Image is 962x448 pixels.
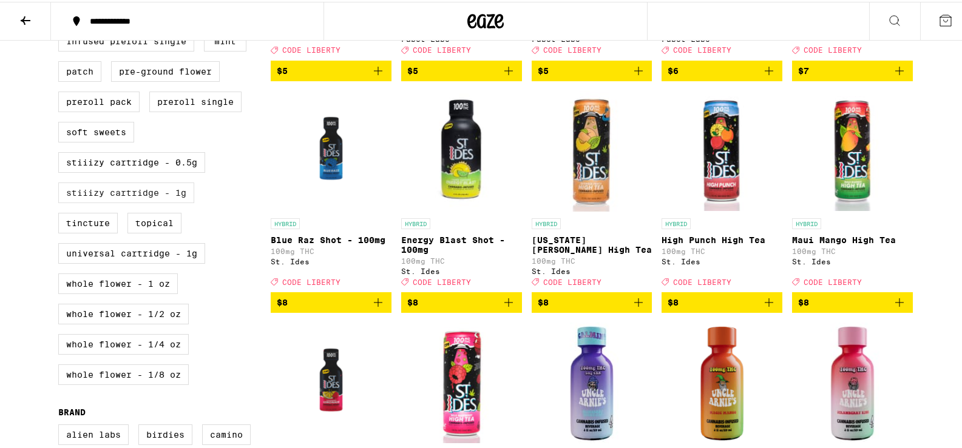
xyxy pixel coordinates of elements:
a: Open page for Blue Raz Shot - 100mg from St. Ides [271,89,391,290]
label: Preroll Single [149,90,242,110]
button: Add to bag [271,59,391,79]
label: Alien Labs [58,423,129,443]
label: Whole Flower - 1/2 oz [58,302,189,323]
span: Hi. Need any help? [7,8,87,18]
label: Whole Flower - 1 oz [58,272,178,292]
span: $8 [277,296,288,306]
a: Open page for Maui Mango High Tea from St. Ides [792,89,913,290]
span: $7 [798,64,809,74]
div: St. Ides [792,256,913,264]
p: Blue Raz Shot - 100mg [271,233,391,243]
p: HYBRID [662,216,691,227]
span: $8 [538,296,549,306]
button: Add to bag [401,59,522,79]
div: St. Ides [401,266,522,273]
span: CODE LIBERTY [673,45,731,53]
p: 100mg THC [662,246,782,253]
label: Soft Sweets [58,120,134,141]
button: Add to bag [662,290,782,311]
span: $5 [538,64,549,74]
span: CODE LIBERTY [673,276,731,284]
label: Mint [204,29,246,50]
button: Add to bag [401,290,522,311]
label: Pre-ground Flower [111,59,220,80]
p: HYBRID [532,216,561,227]
span: $8 [798,296,809,306]
legend: Brand [58,406,86,415]
span: CODE LIBERTY [543,45,601,53]
span: $5 [407,64,418,74]
button: Add to bag [271,290,391,311]
p: [US_STATE][PERSON_NAME] High Tea [532,233,652,253]
a: Open page for Energy Blast Shot - 100mg from St. Ides [401,89,522,290]
label: Universal Cartridge - 1g [58,241,205,262]
img: St. Ides - Energy Blast Shot - 100mg [401,89,522,210]
span: CODE LIBERTY [804,45,862,53]
p: 100mg THC [532,255,652,263]
label: Infused Preroll Single [58,29,194,50]
span: $8 [668,296,679,306]
span: $5 [277,64,288,74]
p: HYBRID [401,216,430,227]
label: Birdies [138,423,192,443]
span: CODE LIBERTY [282,276,340,284]
img: St. Ides - Blue Raz Shot - 100mg [271,89,391,210]
img: St. Ides - Wild Raspberry High Tea [401,321,522,442]
label: Camino [202,423,251,443]
a: Open page for Georgia Peach High Tea from St. Ides [532,89,652,290]
img: Uncle Arnie's - Strawberry Kiwi 2oz Shot - 100mg [792,321,913,442]
button: Add to bag [532,290,652,311]
p: High Punch High Tea [662,233,782,243]
button: Add to bag [662,59,782,79]
label: Tincture [58,211,118,232]
label: STIIIZY Cartridge - 1g [58,181,194,201]
p: Maui Mango High Tea [792,233,913,243]
div: St. Ides [271,256,391,264]
p: HYBRID [271,216,300,227]
button: Add to bag [792,59,913,79]
label: Patch [58,59,101,80]
p: 100mg THC [792,246,913,253]
label: Preroll Pack [58,90,140,110]
a: Open page for High Punch High Tea from St. Ides [662,89,782,290]
img: St. Ides - Georgia Peach High Tea [532,89,652,210]
img: St. Ides - Strawberry Lemonade Shot - 100mg [271,321,391,442]
label: STIIIZY Cartridge - 0.5g [58,150,205,171]
img: Uncle Arnie's - Magic Mango 2oz Shot - 100mg [662,321,782,442]
p: 100mg THC [401,255,522,263]
span: CODE LIBERTY [804,276,862,284]
label: Whole Flower - 1/8 oz [58,363,189,383]
img: Uncle Arnie's - Blueberry Night Cap 2oz Shot - 100mg [532,321,652,442]
span: CODE LIBERTY [413,45,471,53]
span: CODE LIBERTY [413,276,471,284]
label: Topical [127,211,181,232]
button: Add to bag [532,59,652,79]
div: St. Ides [532,266,652,273]
p: 100mg THC [271,246,391,253]
span: $6 [668,64,679,74]
p: Energy Blast Shot - 100mg [401,233,522,253]
img: St. Ides - Maui Mango High Tea [792,89,913,210]
span: CODE LIBERTY [543,276,601,284]
p: HYBRID [792,216,821,227]
label: Whole Flower - 1/4 oz [58,332,189,353]
button: Add to bag [792,290,913,311]
div: St. Ides [662,256,782,264]
span: $8 [407,296,418,306]
img: St. Ides - High Punch High Tea [662,89,782,210]
span: CODE LIBERTY [282,45,340,53]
